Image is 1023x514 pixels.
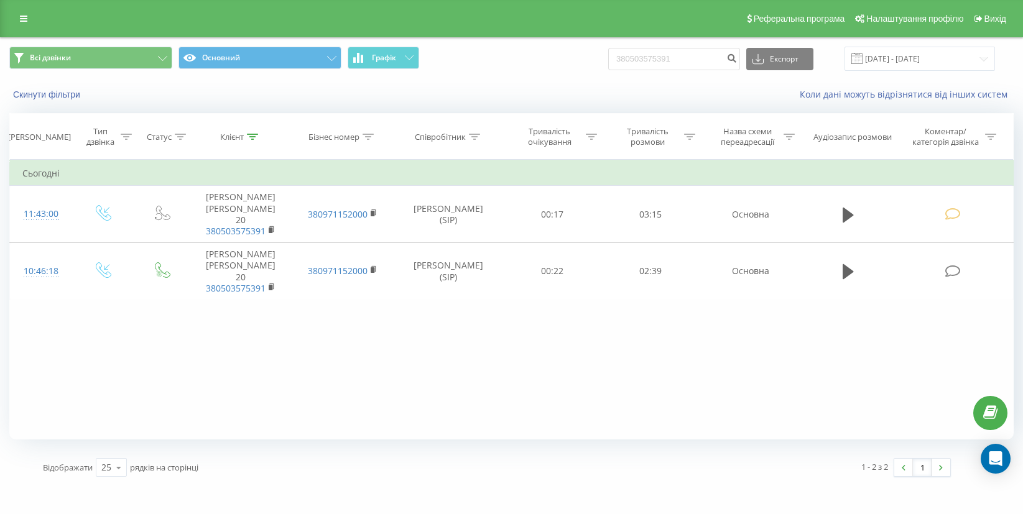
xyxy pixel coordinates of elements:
td: Сьогодні [10,161,1014,186]
td: 00:22 [504,243,602,300]
div: 11:43:00 [22,202,60,226]
td: Основна [700,186,802,243]
div: Бізнес номер [308,132,359,142]
span: Налаштування профілю [866,14,963,24]
button: Скинути фільтри [9,89,86,100]
a: 380971152000 [308,265,368,277]
div: 10:46:18 [22,259,60,283]
span: Вихід [984,14,1006,24]
td: [PERSON_NAME] [PERSON_NAME] 20 [190,186,292,243]
span: Реферальна програма [754,14,845,24]
td: 00:17 [504,186,602,243]
div: 1 - 2 з 2 [861,461,888,473]
div: Співробітник [415,132,466,142]
span: Всі дзвінки [30,53,71,63]
td: [PERSON_NAME] [PERSON_NAME] 20 [190,243,292,300]
button: Експорт [746,48,813,70]
div: Аудіозапис розмови [813,132,892,142]
a: 380971152000 [308,208,368,220]
a: 380503575391 [206,282,266,294]
span: Графік [372,53,396,62]
button: Всі дзвінки [9,47,172,69]
td: 02:39 [601,243,700,300]
div: 25 [101,461,111,474]
button: Основний [178,47,341,69]
span: Відображати [43,462,93,473]
td: [PERSON_NAME] (SIP) [394,186,503,243]
div: Тип дзвінка [83,126,118,147]
div: [PERSON_NAME] [8,132,71,142]
input: Пошук за номером [608,48,740,70]
div: Клієнт [220,132,244,142]
div: Статус [147,132,172,142]
div: Тривалість очікування [516,126,583,147]
div: Назва схеми переадресації [714,126,780,147]
div: Тривалість розмови [614,126,681,147]
div: Open Intercom Messenger [981,444,1011,474]
a: Коли дані можуть відрізнятися вiд інших систем [800,88,1014,100]
td: [PERSON_NAME] (SIP) [394,243,503,300]
div: Коментар/категорія дзвінка [909,126,982,147]
span: рядків на сторінці [130,462,198,473]
a: 1 [913,459,932,476]
a: 380503575391 [206,225,266,237]
td: 03:15 [601,186,700,243]
button: Графік [348,47,419,69]
td: Основна [700,243,802,300]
